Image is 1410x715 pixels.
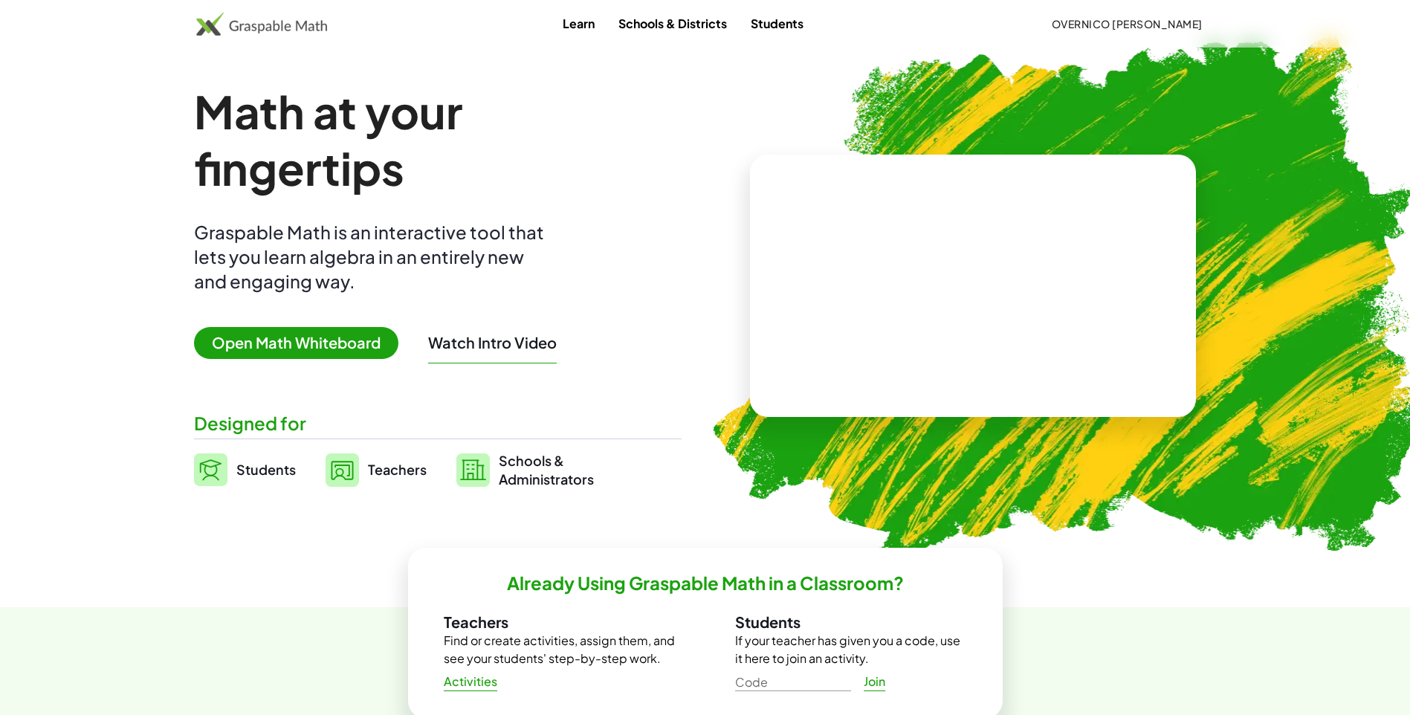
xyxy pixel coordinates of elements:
[368,461,427,478] span: Teachers
[739,10,815,37] a: Students
[326,451,427,488] a: Teachers
[194,453,227,486] img: svg%3e
[1051,17,1202,30] span: OverNico [PERSON_NAME]
[1039,10,1214,37] button: OverNico [PERSON_NAME]
[456,451,594,488] a: Schools &Administrators
[326,453,359,487] img: svg%3e
[194,83,667,196] h1: Math at your fingertips
[432,668,510,695] a: Activities
[456,453,490,487] img: svg%3e
[499,451,594,488] span: Schools & Administrators
[194,411,682,436] div: Designed for
[607,10,739,37] a: Schools & Districts
[735,632,967,667] p: If your teacher has given you a code, use it here to join an activity.
[194,336,410,352] a: Open Math Whiteboard
[428,333,557,352] button: Watch Intro Video
[194,451,296,488] a: Students
[507,572,904,595] h2: Already Using Graspable Math in a Classroom?
[236,461,296,478] span: Students
[194,220,551,294] div: Graspable Math is an interactive tool that lets you learn algebra in an entirely new and engaging...
[735,612,967,632] h3: Students
[864,674,886,690] span: Join
[851,668,899,695] a: Join
[444,632,676,667] p: Find or create activities, assign them, and see your students' step-by-step work.
[861,230,1084,342] video: What is this? This is dynamic math notation. Dynamic math notation plays a central role in how Gr...
[194,327,398,359] span: Open Math Whiteboard
[444,674,498,690] span: Activities
[551,10,607,37] a: Learn
[444,612,676,632] h3: Teachers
